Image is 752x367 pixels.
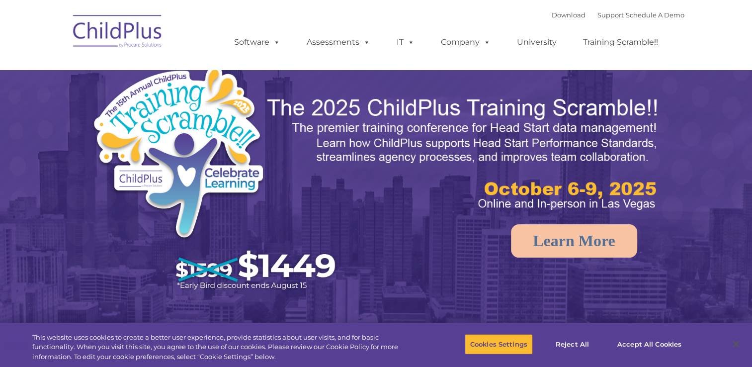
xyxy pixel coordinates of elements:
[387,32,424,52] a: IT
[465,334,533,355] button: Cookies Settings
[573,32,668,52] a: Training Scramble!!
[552,11,684,19] font: |
[138,106,180,114] span: Phone number
[626,11,684,19] a: Schedule A Demo
[68,8,167,58] img: ChildPlus by Procare Solutions
[32,333,414,362] div: This website uses cookies to create a better user experience, provide statistics about user visit...
[552,11,585,19] a: Download
[431,32,501,52] a: Company
[725,333,747,355] button: Close
[541,334,603,355] button: Reject All
[507,32,567,52] a: University
[612,334,687,355] button: Accept All Cookies
[297,32,380,52] a: Assessments
[138,66,168,73] span: Last name
[511,224,637,258] a: Learn More
[597,11,624,19] a: Support
[224,32,290,52] a: Software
